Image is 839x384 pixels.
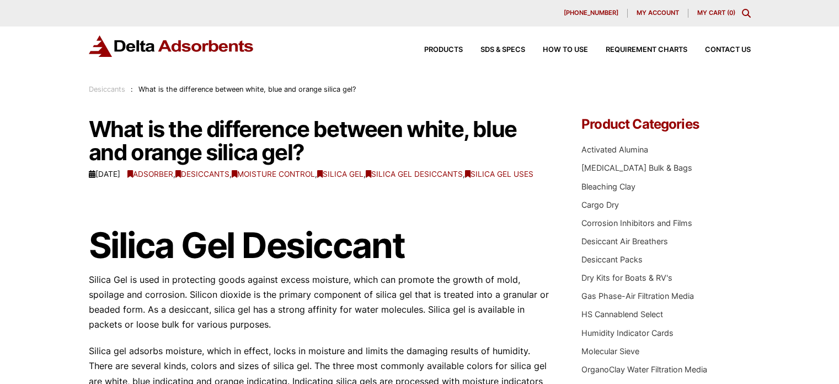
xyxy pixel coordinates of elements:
[89,35,254,57] img: Delta Adsorbents
[705,46,751,54] span: Contact Us
[543,46,588,54] span: How to Use
[581,236,668,246] a: Desiccant Air Breathers
[581,309,663,319] a: HS Cannablend Select
[127,170,173,178] a: Adsorber
[407,46,463,54] a: Products
[127,169,533,180] span: , , , , ,
[89,85,125,93] a: Desiccants
[89,226,549,265] h1: Silica Gel Desiccant
[89,272,549,333] p: Silica Gel is used in protecting goods against excess moisture, which can promote the growth of m...
[138,85,356,93] span: What is the difference between white, blue and orange silica gel?
[89,170,120,178] time: [DATE]
[463,46,525,54] a: SDS & SPECS
[465,170,533,178] a: Silica Gel Uses
[424,46,463,54] span: Products
[366,170,463,178] a: Silica Gel Desiccants
[628,9,688,18] a: My account
[555,9,628,18] a: [PHONE_NUMBER]
[317,170,364,178] a: Silica Gel
[581,346,639,356] a: Molecular Sieve
[232,170,315,178] a: Moisture Control
[525,46,588,54] a: How to Use
[581,182,635,191] a: Bleaching Clay
[564,10,618,16] span: [PHONE_NUMBER]
[581,145,648,154] a: Activated Alumina
[697,9,735,17] a: My Cart (0)
[581,291,694,301] a: Gas Phase-Air Filtration Media
[175,170,229,178] a: Desiccants
[581,200,619,209] a: Cargo Dry
[581,365,707,374] a: OrganoClay Water Filtration Media
[581,218,692,228] a: Corrosion Inhibitors and Films
[581,163,692,172] a: [MEDICAL_DATA] Bulk & Bags
[687,46,751,54] a: Contact Us
[89,118,549,164] h1: What is the difference between white, blue and orange silica gel?
[588,46,687,54] a: Requirement Charts
[581,118,750,131] h4: Product Categories
[637,10,679,16] span: My account
[480,46,525,54] span: SDS & SPECS
[742,9,751,18] div: Toggle Modal Content
[581,273,672,282] a: Dry Kits for Boats & RV's
[606,46,687,54] span: Requirement Charts
[581,255,643,264] a: Desiccant Packs
[131,85,133,93] span: :
[729,9,733,17] span: 0
[581,328,674,338] a: Humidity Indicator Cards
